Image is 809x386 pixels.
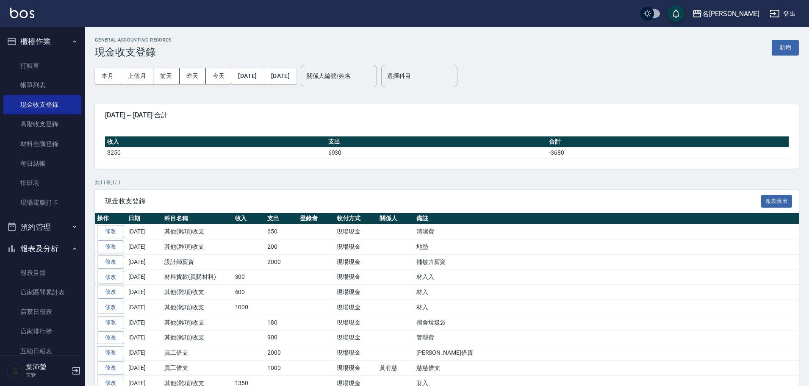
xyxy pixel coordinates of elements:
[761,197,792,205] a: 報表匯出
[335,213,377,224] th: 收付方式
[414,254,799,269] td: 補敏卉薪資
[126,285,162,300] td: [DATE]
[3,134,81,154] a: 材料自購登錄
[265,330,298,345] td: 900
[153,68,180,84] button: 前天
[10,8,34,18] img: Logo
[95,46,172,58] h3: 現金收支登錄
[162,345,233,361] td: 員工借支
[95,68,121,84] button: 本月
[689,5,763,22] button: 名[PERSON_NAME]
[97,286,124,299] a: 修改
[414,224,799,239] td: 清潔費
[3,95,81,114] a: 現金收支登錄
[414,315,799,330] td: 宿舍垃圾袋
[547,136,789,147] th: 合計
[162,285,233,300] td: 其他(雜項)收支
[97,301,124,314] a: 修改
[97,255,124,269] a: 修改
[772,40,799,56] button: 新增
[766,6,799,22] button: 登出
[3,302,81,322] a: 店家日報表
[233,269,266,285] td: 300
[162,315,233,330] td: 其他(雜項)收支
[126,213,162,224] th: 日期
[3,238,81,260] button: 報表及分析
[97,240,124,253] a: 修改
[105,136,326,147] th: 收入
[126,269,162,285] td: [DATE]
[3,263,81,283] a: 報表目錄
[265,345,298,361] td: 2000
[335,285,377,300] td: 現場現金
[265,213,298,224] th: 支出
[206,68,232,84] button: 今天
[126,300,162,315] td: [DATE]
[162,361,233,376] td: 員工借支
[162,269,233,285] td: 材料貨款(員購材料)
[414,213,799,224] th: 備註
[97,361,124,375] a: 修改
[3,173,81,193] a: 排班表
[7,362,24,379] img: Person
[126,315,162,330] td: [DATE]
[265,254,298,269] td: 2000
[105,147,326,158] td: 3250
[233,300,266,315] td: 1000
[414,285,799,300] td: 材入
[326,147,547,158] td: 6930
[264,68,296,84] button: [DATE]
[121,68,153,84] button: 上個月
[162,239,233,255] td: 其他(雜項)收支
[97,225,124,238] a: 修改
[668,5,684,22] button: save
[126,330,162,345] td: [DATE]
[126,254,162,269] td: [DATE]
[298,213,335,224] th: 登錄者
[3,216,81,238] button: 預約管理
[335,239,377,255] td: 現場現金
[26,363,69,371] h5: 葉沛瑩
[95,37,172,43] h2: GENERAL ACCOUNTING RECORDS
[97,331,124,344] a: 修改
[761,195,792,208] button: 報表匯出
[126,361,162,376] td: [DATE]
[95,213,126,224] th: 操作
[547,147,789,158] td: -3680
[265,239,298,255] td: 200
[97,346,124,359] a: 修改
[3,114,81,134] a: 高階收支登錄
[162,254,233,269] td: 設計師薪資
[414,330,799,345] td: 管理費
[180,68,206,84] button: 昨天
[414,345,799,361] td: [PERSON_NAME]借資
[265,224,298,239] td: 650
[414,300,799,315] td: 材入
[3,342,81,361] a: 互助日報表
[3,154,81,173] a: 每日結帳
[95,179,799,186] p: 共 11 筆, 1 / 1
[702,8,759,19] div: 名[PERSON_NAME]
[377,213,414,224] th: 關係人
[414,361,799,376] td: 慈慈借支
[162,224,233,239] td: 其他(雜項)收支
[414,239,799,255] td: 地墊
[335,254,377,269] td: 現場現金
[105,111,789,119] span: [DATE] ~ [DATE] 合計
[335,224,377,239] td: 現場現金
[162,300,233,315] td: 其他(雜項)收支
[126,239,162,255] td: [DATE]
[335,269,377,285] td: 現場現金
[3,75,81,95] a: 帳單列表
[335,361,377,376] td: 現場現金
[126,345,162,361] td: [DATE]
[26,371,69,379] p: 主管
[3,31,81,53] button: 櫃檯作業
[326,136,547,147] th: 支出
[233,213,266,224] th: 收入
[335,330,377,345] td: 現場現金
[265,315,298,330] td: 180
[162,330,233,345] td: 其他(雜項)收支
[3,193,81,212] a: 現場電腦打卡
[3,322,81,341] a: 店家排行榜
